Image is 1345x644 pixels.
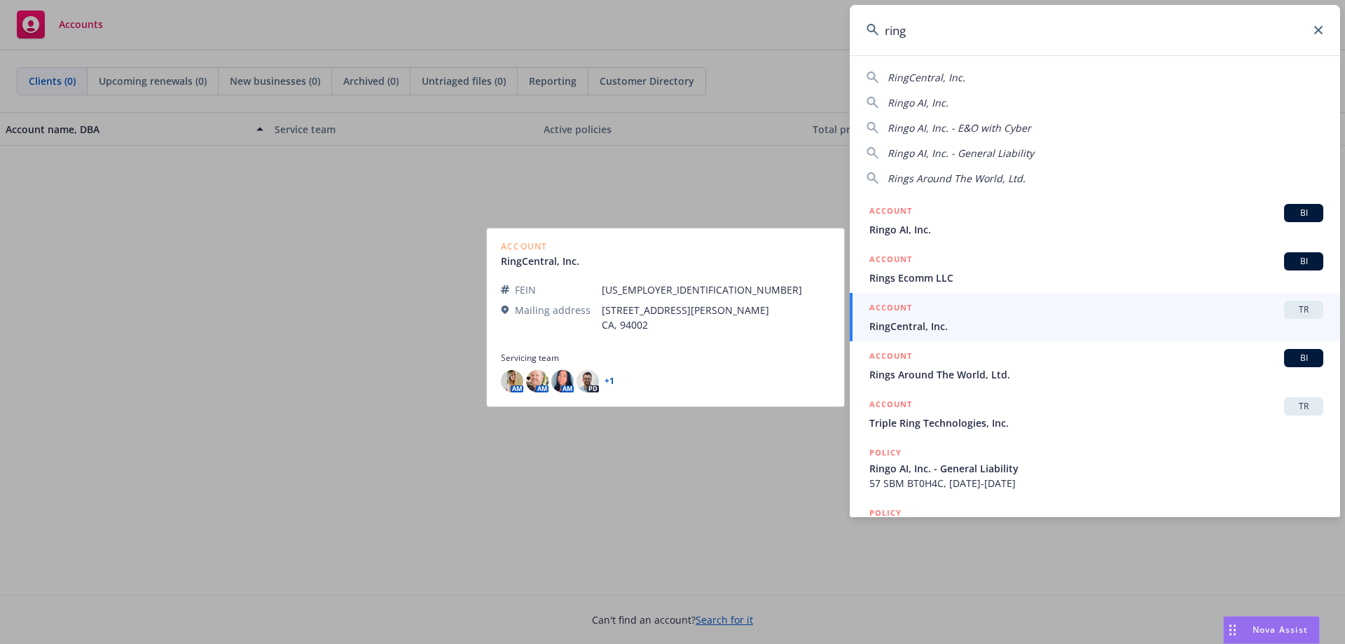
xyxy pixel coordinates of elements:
span: 57 SBM BT0H4C, [DATE]-[DATE] [869,476,1323,491]
h5: POLICY [869,506,902,520]
h5: ACCOUNT [869,252,912,269]
h5: ACCOUNT [869,204,912,221]
a: ACCOUNTBIRingo AI, Inc. [850,196,1340,245]
span: BI [1290,255,1318,268]
span: Ringo AI, Inc. [888,96,949,109]
span: RingCentral, Inc. [869,319,1323,334]
span: Rings Around The World, Ltd. [869,367,1323,382]
a: ACCOUNTTRTriple Ring Technologies, Inc. [850,390,1340,438]
span: Rings Around The World, Ltd. [888,172,1026,185]
a: POLICY [850,498,1340,559]
span: Nova Assist [1253,624,1308,636]
span: BI [1290,207,1318,219]
span: Rings Ecomm LLC [869,270,1323,285]
h5: ACCOUNT [869,301,912,317]
span: Ringo AI, Inc. - General Liability [888,146,1034,160]
button: Nova Assist [1223,616,1320,644]
span: TR [1290,303,1318,316]
div: Drag to move [1224,617,1241,643]
a: ACCOUNTTRRingCentral, Inc. [850,293,1340,341]
a: ACCOUNTBIRings Around The World, Ltd. [850,341,1340,390]
span: Ringo AI, Inc. - General Liability [869,461,1323,476]
a: ACCOUNTBIRings Ecomm LLC [850,245,1340,293]
span: Ringo AI, Inc. - E&O with Cyber [888,121,1031,135]
span: Triple Ring Technologies, Inc. [869,416,1323,430]
h5: POLICY [869,446,902,460]
input: Search... [850,5,1340,55]
h5: ACCOUNT [869,397,912,414]
span: RingCentral, Inc. [888,71,965,84]
h5: ACCOUNT [869,349,912,366]
span: BI [1290,352,1318,364]
span: Ringo AI, Inc. [869,222,1323,237]
span: TR [1290,400,1318,413]
a: POLICYRingo AI, Inc. - General Liability57 SBM BT0H4C, [DATE]-[DATE] [850,438,1340,498]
